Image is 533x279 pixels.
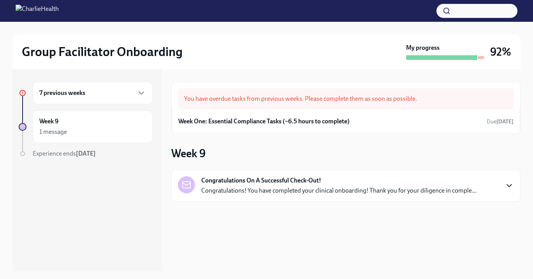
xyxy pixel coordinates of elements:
[19,111,153,143] a: Week 91 message
[39,89,85,97] h6: 7 previous weeks
[178,117,350,126] h6: Week One: Essential Compliance Tasks (~6.5 hours to complete)
[76,150,96,157] strong: [DATE]
[171,146,206,160] h3: Week 9
[201,176,321,185] strong: Congratulations On A Successful Check-Out!
[22,44,183,60] h2: Group Facilitator Onboarding
[201,186,477,195] p: Congratulations! You have completed your clinical onboarding! Thank you for your diligence in com...
[406,44,440,52] strong: My progress
[490,45,511,59] h3: 92%
[178,88,514,109] div: You have overdue tasks from previous weeks. Please complete them as soon as possible.
[33,82,153,104] div: 7 previous weeks
[39,128,67,136] div: 1 message
[178,116,514,127] a: Week One: Essential Compliance Tasks (~6.5 hours to complete)Due[DATE]
[487,118,514,125] span: Due
[496,118,514,125] strong: [DATE]
[33,150,96,157] span: Experience ends
[16,5,59,17] img: CharlieHealth
[39,117,58,126] h6: Week 9
[487,118,514,125] span: August 11th, 2025 10:00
